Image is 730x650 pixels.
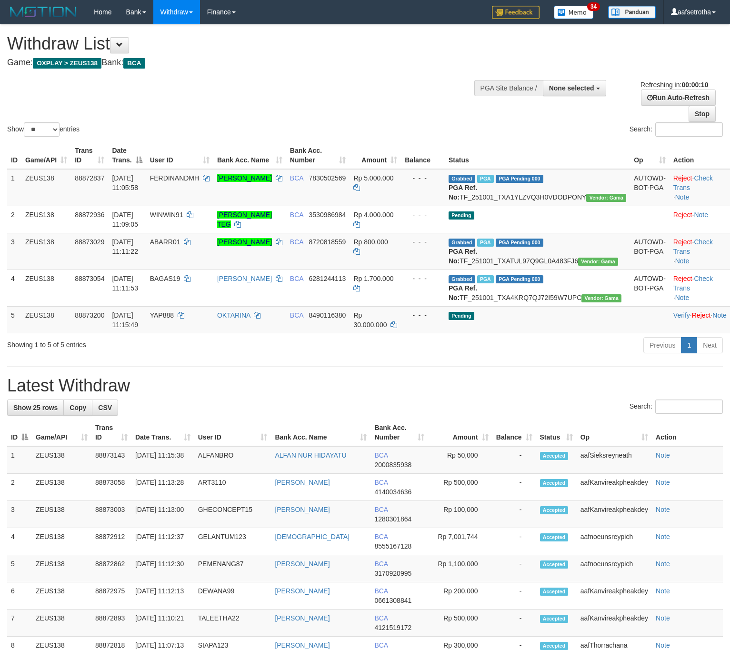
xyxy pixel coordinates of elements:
[577,501,652,528] td: aafKanvireakpheakdey
[71,142,108,169] th: Trans ID: activate to sort column ascending
[577,474,652,501] td: aafKanvireakpheakdey
[112,211,138,228] span: [DATE] 11:09:05
[271,419,370,446] th: Bank Acc. Name: activate to sort column ascending
[374,542,411,550] span: Copy 8555167128 to clipboard
[131,474,194,501] td: [DATE] 11:13:28
[309,211,346,219] span: Copy 3530986984 to clipboard
[689,106,716,122] a: Stop
[7,555,32,582] td: 5
[75,174,104,182] span: 88872837
[21,169,71,206] td: ZEUS138
[656,451,670,459] a: Note
[692,311,711,319] a: Reject
[673,174,713,191] a: Check Trans
[496,275,543,283] span: PGA Pending
[543,80,606,96] button: None selected
[549,84,594,92] span: None selected
[63,400,92,416] a: Copy
[577,610,652,637] td: aafKanvireakpheakdey
[290,174,303,182] span: BCA
[7,376,723,395] h1: Latest Withdraw
[428,555,492,582] td: Rp 1,100,000
[32,582,91,610] td: ZEUS138
[492,474,536,501] td: -
[577,419,652,446] th: Op: activate to sort column ascending
[477,275,494,283] span: Marked by aafnoeunsreypich
[290,238,303,246] span: BCA
[7,336,297,350] div: Showing 1 to 5 of 5 entries
[496,239,543,247] span: PGA Pending
[353,238,388,246] span: Rp 800.000
[492,501,536,528] td: -
[21,270,71,306] td: ZEUS138
[91,474,131,501] td: 88873058
[112,174,138,191] span: [DATE] 11:05:58
[7,306,21,333] td: 5
[353,211,393,219] span: Rp 4.000.000
[673,211,692,219] a: Reject
[656,587,670,595] a: Note
[405,274,441,283] div: - - -
[401,142,445,169] th: Balance
[275,641,330,649] a: [PERSON_NAME]
[7,233,21,270] td: 3
[374,614,388,622] span: BCA
[675,294,690,301] a: Note
[33,58,101,69] span: OXPLAY > ZEUS138
[275,560,330,568] a: [PERSON_NAME]
[675,193,690,201] a: Note
[449,211,474,220] span: Pending
[32,555,91,582] td: ZEUS138
[32,419,91,446] th: Game/API: activate to sort column ascending
[112,275,138,292] span: [DATE] 11:11:53
[577,446,652,474] td: aafSieksreyneath
[91,582,131,610] td: 88872975
[7,400,64,416] a: Show 25 rows
[405,173,441,183] div: - - -
[492,446,536,474] td: -
[540,506,569,514] span: Accepted
[496,175,543,183] span: PGA Pending
[92,400,118,416] a: CSV
[405,237,441,247] div: - - -
[286,142,350,169] th: Bank Acc. Number: activate to sort column ascending
[540,588,569,596] span: Accepted
[374,587,388,595] span: BCA
[581,294,621,302] span: Vendor URL: https://trx31.1velocity.biz
[655,400,723,414] input: Search:
[75,238,104,246] span: 88873029
[91,555,131,582] td: 88872862
[194,582,271,610] td: DEWANA99
[24,122,60,137] select: Showentries
[492,528,536,555] td: -
[374,533,388,540] span: BCA
[91,446,131,474] td: 88873143
[131,528,194,555] td: [DATE] 11:12:37
[194,446,271,474] td: ALFANBRO
[449,175,475,183] span: Grabbed
[577,582,652,610] td: aafKanvireakpheakdey
[445,233,630,270] td: TF_251001_TXATUL97Q9GL0A483FJ6
[630,400,723,414] label: Search:
[586,194,626,202] span: Vendor URL: https://trx31.1velocity.biz
[374,461,411,469] span: Copy 2000835938 to clipboard
[673,311,690,319] a: Verify
[217,211,272,228] a: [PERSON_NAME] TEG
[370,419,428,446] th: Bank Acc. Number: activate to sort column ascending
[655,122,723,137] input: Search:
[21,306,71,333] td: ZEUS138
[309,275,346,282] span: Copy 6281244113 to clipboard
[123,58,145,69] span: BCA
[7,419,32,446] th: ID: activate to sort column descending
[309,238,346,246] span: Copy 8720818559 to clipboard
[150,275,180,282] span: BAGAS19
[449,312,474,320] span: Pending
[374,488,411,496] span: Copy 4140034636 to clipboard
[428,610,492,637] td: Rp 500,000
[449,239,475,247] span: Grabbed
[353,275,393,282] span: Rp 1.700.000
[98,404,112,411] span: CSV
[217,311,250,319] a: OKTARINA
[290,275,303,282] span: BCA
[673,238,713,255] a: Check Trans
